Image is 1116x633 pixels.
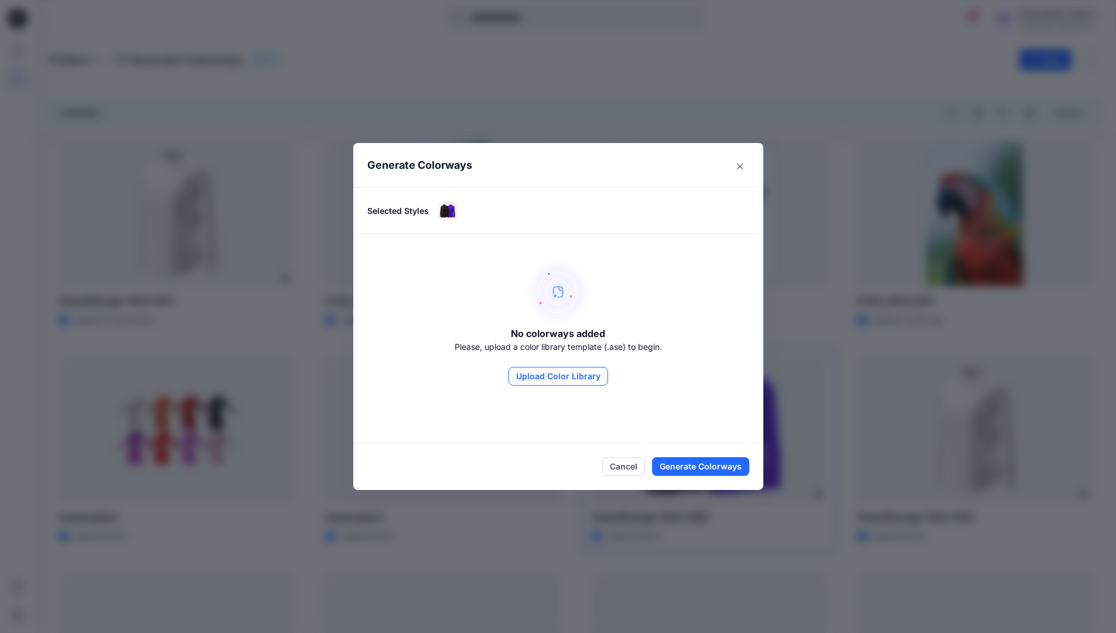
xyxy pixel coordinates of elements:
img: empty-state-image.svg [524,257,593,326]
button: Cancel [602,457,645,476]
img: SmartDesign Shirt 008 [439,202,456,220]
button: Generate Colorways [652,457,749,476]
button: Close [731,157,749,176]
p: Selected Styles [367,205,429,217]
h5: No colorways added [511,326,605,341]
p: Please, upload a color library template (.ase) to begin. [455,341,662,353]
header: Generate Colorways [353,143,763,187]
button: Upload Color Library [508,367,608,386]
